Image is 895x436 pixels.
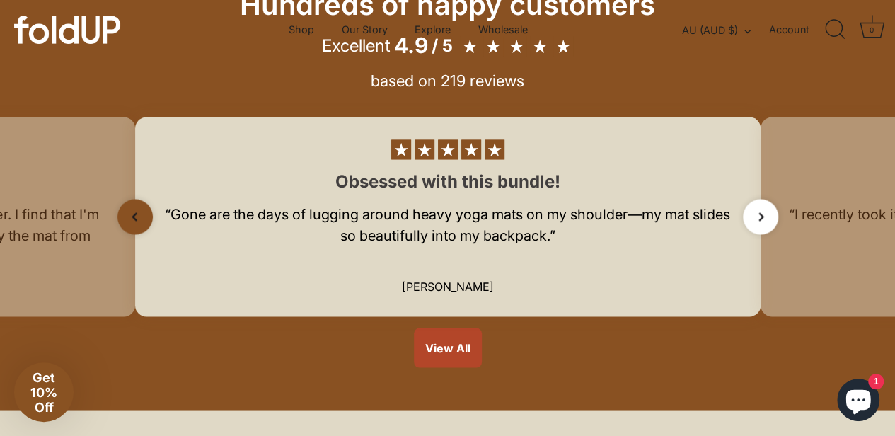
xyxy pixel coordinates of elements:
a: Cart [856,14,887,45]
inbox-online-store-chat: Shopify online store chat [833,379,884,425]
div: Next slide [743,199,778,234]
span: “Gone are the days of lugging around heavy yoga mats on my shoulder—my mat slides so beautifully ... [165,206,730,244]
div: 0 [865,23,879,37]
a: Explore [403,16,463,43]
a: Our Story [329,16,400,43]
p: [PERSON_NAME] [163,279,732,294]
button: AU (AUD $) [682,24,766,37]
p: Obsessed with this bundle! [163,171,732,193]
a: Search [819,14,850,45]
a: Shop [277,16,327,43]
div: Get 10% Off [14,362,74,422]
span: Get 10% Off [30,370,57,415]
a: Wholesale [466,16,541,43]
a: View All [414,328,482,367]
p: based on 219 reviews [371,71,524,91]
div: Previous slide [117,199,153,234]
a: Account [769,21,824,38]
div: Primary navigation [254,16,562,43]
